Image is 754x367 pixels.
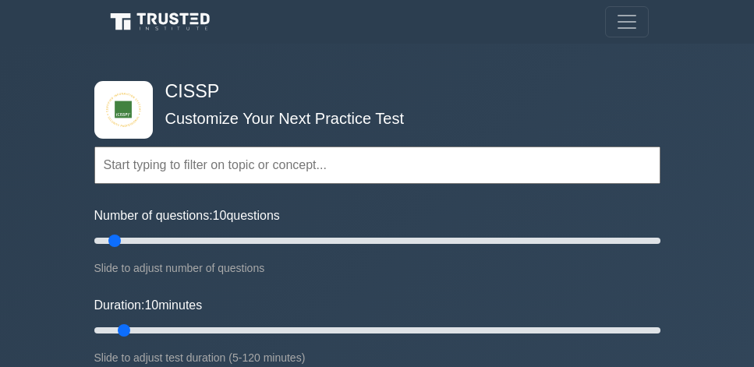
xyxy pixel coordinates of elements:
div: Slide to adjust number of questions [94,259,660,277]
span: 10 [213,209,227,222]
input: Start typing to filter on topic or concept... [94,146,660,184]
div: Slide to adjust test duration (5-120 minutes) [94,348,660,367]
label: Number of questions: questions [94,206,280,225]
h4: CISSP [159,81,584,103]
label: Duration: minutes [94,296,203,315]
button: Toggle navigation [605,6,649,37]
span: 10 [144,298,158,312]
